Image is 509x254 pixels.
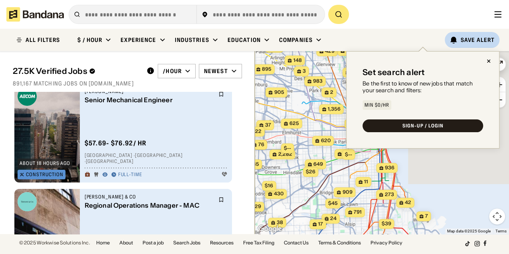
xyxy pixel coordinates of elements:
[345,151,352,157] span: $--
[118,172,143,178] div: Full-time
[13,80,242,87] div: 891,167 matching jobs on [DOMAIN_NAME]
[343,189,353,196] span: 909
[257,224,283,234] img: Google
[20,161,70,166] div: about 18 hours ago
[258,141,264,148] span: 76
[447,229,491,233] span: Map data ©2025 Google
[26,172,63,177] div: Construction
[382,220,391,226] span: $39
[119,240,133,245] a: About
[330,215,337,222] span: 24
[495,229,507,233] a: Terms (opens in new tab)
[425,213,428,220] span: 7
[143,240,164,245] a: Post a job
[362,80,483,94] div: Be the first to know of new jobs that match your search and filters:
[489,208,505,224] button: Map camera controls
[313,161,323,168] span: 649
[243,240,274,245] a: Free Tax Filing
[278,151,292,158] span: 2,282
[318,221,323,228] span: 17
[385,191,394,198] span: 273
[210,240,234,245] a: Resources
[362,67,425,77] div: Set search alert
[306,169,315,175] span: $26
[19,240,90,245] div: © 2025 Workwise Solutions Inc.
[85,194,214,200] div: [PERSON_NAME] & Co
[257,224,283,234] a: Open this area in Google Maps (opens a new window)
[96,240,110,245] a: Home
[265,122,271,129] span: 37
[405,199,411,206] span: 42
[328,106,341,113] span: 1,356
[85,88,214,95] div: [PERSON_NAME]
[277,219,283,226] span: 38
[364,179,368,185] span: 11
[173,240,200,245] a: Search Jobs
[18,192,37,211] img: Tiffany & Co logo
[321,137,331,144] span: 620
[274,190,284,197] span: 430
[18,87,37,106] img: Ellerbe Becket logo
[13,66,140,76] div: 27.5K Verified Jobs
[303,68,306,75] span: 3
[204,67,228,75] div: Newest
[325,48,335,55] span: 429
[262,66,271,73] span: 895
[77,36,102,44] div: $ / hour
[85,139,147,147] div: $ 57.69 - $76.92 / hr
[279,36,313,44] div: Companies
[6,7,64,22] img: Bandana logotype
[163,67,182,75] div: /hour
[85,96,214,104] div: Senior Mechanical Engineer
[402,123,443,128] div: SIGN-UP / LOGIN
[370,240,402,245] a: Privacy Policy
[318,240,361,245] a: Terms & Conditions
[284,240,309,245] a: Contact Us
[13,92,242,234] div: grid
[328,200,338,206] span: $45
[293,57,302,64] span: 148
[364,103,389,107] div: Min $0/hr
[228,36,261,44] div: Education
[255,203,261,210] span: 29
[354,209,362,216] span: 791
[265,183,273,189] span: $16
[175,36,209,44] div: Industries
[26,37,60,43] div: ALL FILTERS
[85,152,228,165] div: [GEOGRAPHIC_DATA] · [GEOGRAPHIC_DATA] · [GEOGRAPHIC_DATA]
[85,202,214,209] div: Regional Operations Manager - MAC
[385,165,394,171] span: 936
[284,145,291,151] span: $--
[121,36,156,44] div: Experience
[255,128,261,135] span: 22
[274,89,284,96] span: 905
[289,120,299,127] span: 625
[330,89,333,96] span: 2
[461,36,495,44] div: Save Alert
[313,78,323,85] span: 983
